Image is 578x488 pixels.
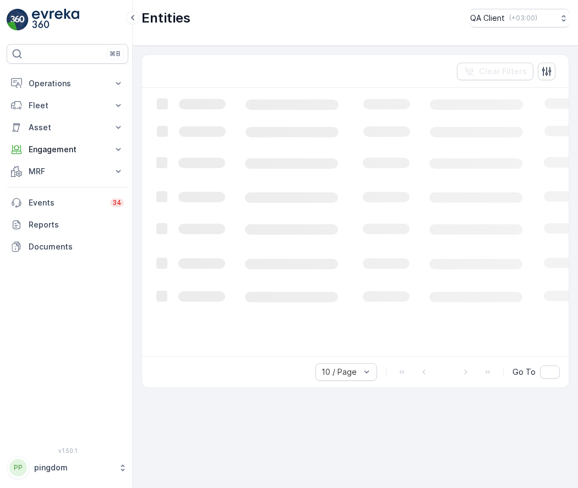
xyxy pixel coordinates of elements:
[32,9,79,31] img: logo_light-DOdMpM7g.png
[512,367,536,378] span: Go To
[479,66,527,77] p: Clear Filters
[29,122,106,133] p: Asset
[7,138,128,160] button: Engagement
[7,192,128,214] a: Events34
[470,9,569,27] button: QA Client(+03:00)
[7,214,128,236] a: Reports
[110,49,121,58] p: ⌘B
[29,241,124,252] p: Documents
[7,160,128,182] button: MRF
[7,117,128,138] button: Asset
[34,462,113,473] p: pingdom
[470,13,505,24] p: QA Client
[112,198,122,207] p: 34
[29,166,106,177] p: MRF
[29,219,124,230] p: Reports
[7,9,29,31] img: logo
[29,197,103,208] p: Events
[509,14,537,23] p: ( +03:00 )
[7,456,128,479] button: PPpingdom
[29,144,106,155] p: Engagement
[141,9,190,27] p: Entities
[7,447,128,454] span: v 1.50.1
[29,100,106,111] p: Fleet
[457,63,533,80] button: Clear Filters
[7,73,128,95] button: Operations
[29,78,106,89] p: Operations
[7,95,128,117] button: Fleet
[7,236,128,258] a: Documents
[9,459,27,476] div: PP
